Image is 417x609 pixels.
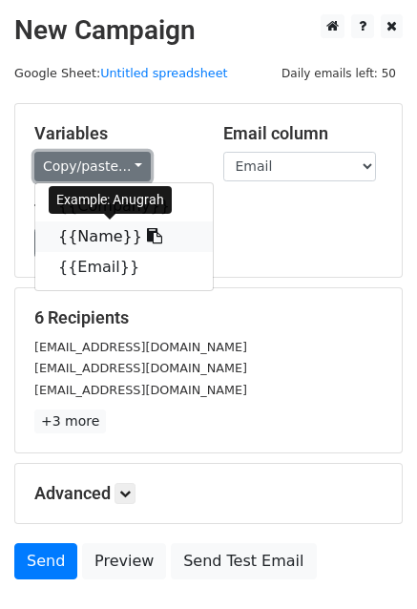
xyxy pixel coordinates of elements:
[34,483,383,504] h5: Advanced
[14,543,77,579] a: Send
[82,543,166,579] a: Preview
[34,409,106,433] a: +3 more
[14,14,403,47] h2: New Campaign
[34,307,383,328] h5: 6 Recipients
[35,191,213,221] a: {{Company}}
[34,152,151,181] a: Copy/paste...
[171,543,316,579] a: Send Test Email
[35,252,213,283] a: {{Email}}
[100,66,227,80] a: Untitled spreadsheet
[275,66,403,80] a: Daily emails left: 50
[34,383,247,397] small: [EMAIL_ADDRESS][DOMAIN_NAME]
[35,221,213,252] a: {{Name}}
[49,186,172,214] div: Example: Anugrah
[322,517,417,609] iframe: Chat Widget
[34,340,247,354] small: [EMAIL_ADDRESS][DOMAIN_NAME]
[223,123,384,144] h5: Email column
[34,123,195,144] h5: Variables
[275,63,403,84] span: Daily emails left: 50
[34,361,247,375] small: [EMAIL_ADDRESS][DOMAIN_NAME]
[14,66,228,80] small: Google Sheet:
